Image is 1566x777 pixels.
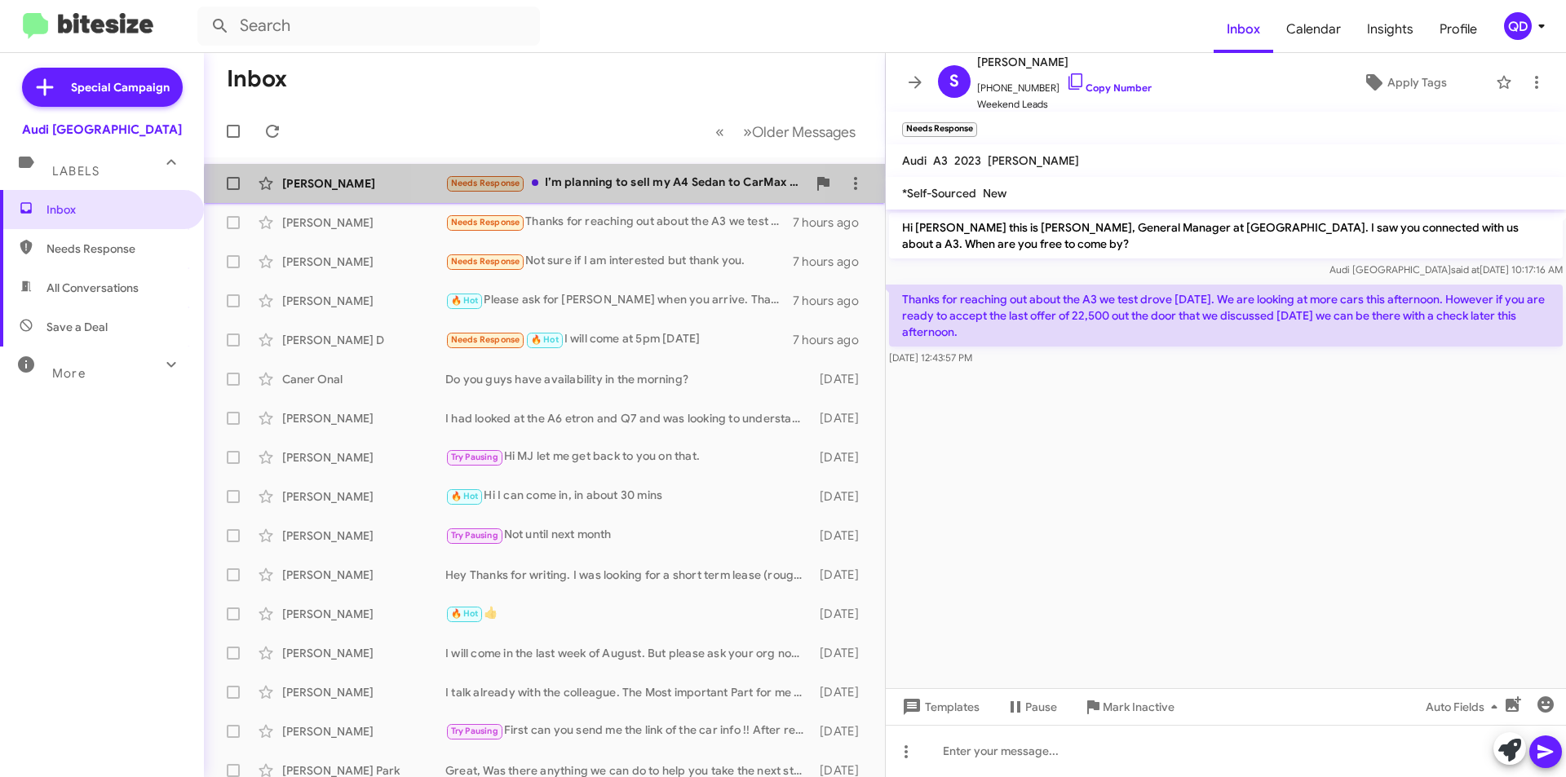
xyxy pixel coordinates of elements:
div: [DATE] [812,684,872,700]
span: 2023 [954,153,981,168]
div: [PERSON_NAME] [282,606,445,622]
div: Audi [GEOGRAPHIC_DATA] [22,121,182,138]
div: I will come in the last week of August. But please ask your org not to keep calling and sending m... [445,645,812,661]
div: I had looked at the A6 etron and Q7 and was looking to understand out the door prices and leasing... [445,410,812,426]
span: Needs Response [451,217,520,227]
span: Weekend Leads [977,96,1152,113]
div: 7 hours ago [793,214,872,231]
div: I’m planning to sell my A4 Sedan to CarMax or another dealer, but if you can appraise it, I’d be ... [445,174,807,192]
button: Apply Tags [1320,68,1488,97]
span: Labels [52,164,100,179]
span: All Conversations [46,280,139,296]
div: Hey Thanks for writing. I was looking for a short term lease (roughly 12-13 months), so it didn't... [445,567,812,583]
div: [PERSON_NAME] [282,567,445,583]
h1: Inbox [227,66,287,92]
div: [DATE] [812,567,872,583]
div: [DATE] [812,723,872,739]
div: [PERSON_NAME] [282,214,445,231]
div: Not sure if I am interested but thank you. [445,252,793,271]
div: QD [1504,12,1532,40]
span: [PERSON_NAME] [988,153,1079,168]
span: Older Messages [752,123,856,141]
span: said at [1451,263,1480,276]
span: More [52,366,86,381]
span: S [949,68,959,95]
span: Needs Response [451,334,520,345]
span: 🔥 Hot [451,608,479,619]
div: [PERSON_NAME] [282,528,445,544]
div: [PERSON_NAME] [282,293,445,309]
div: [PERSON_NAME] D [282,332,445,348]
button: Previous [706,115,734,148]
span: « [715,121,724,142]
span: Try Pausing [451,726,498,736]
div: [PERSON_NAME] [282,254,445,270]
span: Needs Response [451,178,520,188]
span: Mark Inactive [1103,692,1174,722]
div: I will come at 5pm [DATE] [445,330,793,349]
small: Needs Response [902,122,977,137]
p: Hi [PERSON_NAME] this is [PERSON_NAME], General Manager at [GEOGRAPHIC_DATA]. I saw you connected... [889,213,1563,258]
div: 7 hours ago [793,254,872,270]
div: [PERSON_NAME] [282,175,445,192]
span: Try Pausing [451,452,498,462]
div: I talk already with the colleague. The Most important Part for me would be, that I get the ev reb... [445,684,812,700]
button: Auto Fields [1413,692,1517,722]
span: Needs Response [451,256,520,267]
a: Calendar [1273,6,1354,53]
span: [PHONE_NUMBER] [977,72,1152,96]
div: [PERSON_NAME] [282,488,445,505]
div: [DATE] [812,606,872,622]
span: [DATE] 12:43:57 PM [889,351,972,364]
div: 7 hours ago [793,332,872,348]
div: [PERSON_NAME] [282,684,445,700]
a: Insights [1354,6,1427,53]
div: Do you guys have availability in the morning? [445,371,812,387]
div: 7 hours ago [793,293,872,309]
span: Pause [1025,692,1057,722]
button: Next [733,115,865,148]
span: Try Pausing [451,530,498,541]
nav: Page navigation example [706,115,865,148]
div: [PERSON_NAME] [282,723,445,739]
div: [DATE] [812,371,872,387]
span: 🔥 Hot [451,491,479,501]
a: Inbox [1214,6,1273,53]
div: [DATE] [812,449,872,466]
button: Templates [886,692,993,722]
span: *Self-Sourced [902,186,976,201]
span: Audi [GEOGRAPHIC_DATA] [DATE] 10:17:16 AM [1329,263,1563,276]
p: Thanks for reaching out about the A3 we test drove [DATE]. We are looking at more cars this after... [889,285,1563,347]
span: A3 [933,153,948,168]
button: Mark Inactive [1070,692,1188,722]
div: [DATE] [812,645,872,661]
input: Search [197,7,540,46]
div: 👍 [445,604,812,623]
span: 🔥 Hot [451,295,479,306]
span: New [983,186,1006,201]
span: Auto Fields [1426,692,1504,722]
span: » [743,121,752,142]
div: Please ask for [PERSON_NAME] when you arrive. Thank you [445,291,793,310]
span: Inbox [46,201,185,218]
a: Copy Number [1066,82,1152,94]
span: 🔥 Hot [531,334,559,345]
div: [DATE] [812,410,872,426]
div: [DATE] [812,528,872,544]
div: Hi I can come in, in about 30 mins [445,487,812,505]
span: Apply Tags [1387,68,1447,97]
div: Thanks for reaching out about the A3 we test drove [DATE]. We are looking at more cars this after... [445,213,793,232]
div: First can you send me the link of the car info !! After reviewing it i will let you know !! [445,722,812,740]
span: Templates [899,692,980,722]
a: Profile [1427,6,1490,53]
div: [PERSON_NAME] [282,449,445,466]
div: Not until next month [445,526,812,545]
a: Special Campaign [22,68,183,107]
div: Caner Onal [282,371,445,387]
button: Pause [993,692,1070,722]
div: [PERSON_NAME] [282,410,445,426]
